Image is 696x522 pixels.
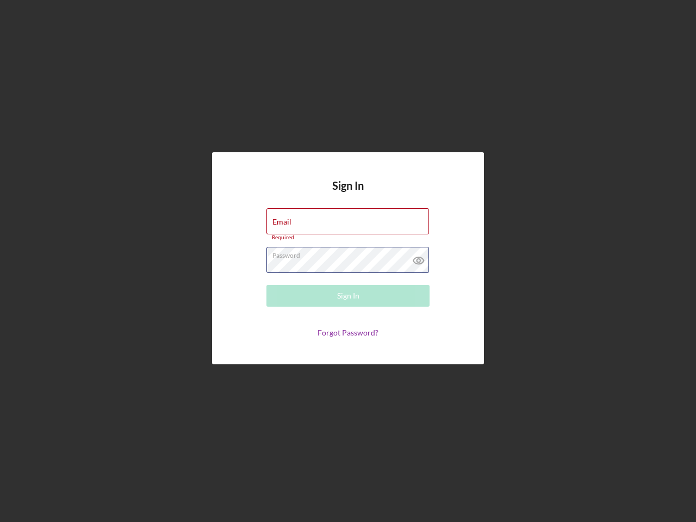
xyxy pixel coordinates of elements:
a: Forgot Password? [318,328,378,337]
label: Email [272,217,291,226]
button: Sign In [266,285,430,307]
div: Required [266,234,430,241]
div: Sign In [337,285,359,307]
h4: Sign In [332,179,364,208]
label: Password [272,247,429,259]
